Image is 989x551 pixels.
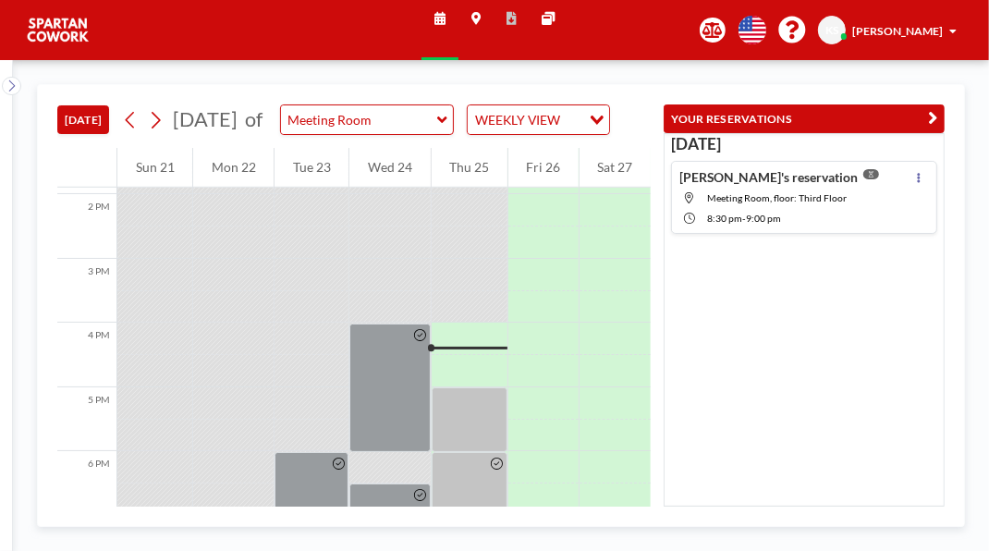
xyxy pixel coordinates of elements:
div: Tue 23 [275,148,348,188]
span: of [245,107,263,132]
div: 6 PM [57,451,116,516]
span: 9:00 PM [746,213,781,224]
span: - [742,213,746,224]
span: [PERSON_NAME] [852,24,943,38]
div: 3 PM [57,259,116,324]
span: 8:30 PM [707,213,742,224]
button: YOUR RESERVATIONS [664,104,945,133]
div: Sat 27 [580,148,651,188]
input: Meeting Room [281,105,437,134]
div: 2 PM [57,194,116,259]
h3: [DATE] [671,134,937,154]
h4: [PERSON_NAME]'s reservation [680,169,859,185]
div: Fri 26 [508,148,579,188]
span: KS [825,23,839,37]
div: Search for option [468,105,609,134]
span: Meeting Room, floor: Third Floor [707,192,847,203]
span: WEEKLY VIEW [471,109,563,130]
div: Sun 21 [117,148,192,188]
div: 4 PM [57,323,116,387]
div: Thu 25 [432,148,507,188]
button: [DATE] [57,105,109,134]
div: Wed 24 [349,148,430,188]
div: 5 PM [57,387,116,452]
div: Mon 22 [193,148,274,188]
span: [DATE] [173,107,238,131]
input: Search for option [565,109,579,130]
img: organization-logo [26,14,91,46]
